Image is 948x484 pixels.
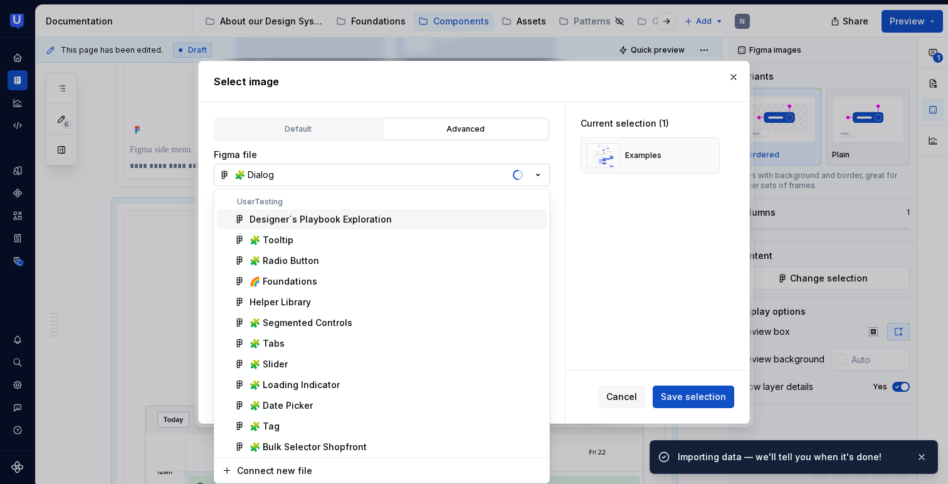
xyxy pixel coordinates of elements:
div: 🧩 Tag [250,420,280,433]
div: Importing data — we'll tell you when it's done! [678,451,906,463]
div: Suggestions [214,458,549,483]
div: 🧩 Bulk Selector Shopfront [250,441,367,453]
div: 🧩 Segmented Controls [250,317,352,329]
div: 🧩 Tabs [250,337,285,350]
div: Helper Library [250,296,311,308]
div: 🧩 Slider [250,358,288,371]
div: 🧩 Loading Indicator [250,379,340,391]
div: Designer´s Playbook Exploration [250,213,392,226]
div: Suggestions [214,189,549,458]
div: 🌈 Foundations [250,275,317,288]
div: 🧩 Date Picker [250,399,313,412]
div: 🧩 Tooltip [250,234,293,246]
div: Connect new file [237,464,312,476]
div: 🧩 Radio Button [250,255,319,267]
div: UserTesting [217,197,547,207]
